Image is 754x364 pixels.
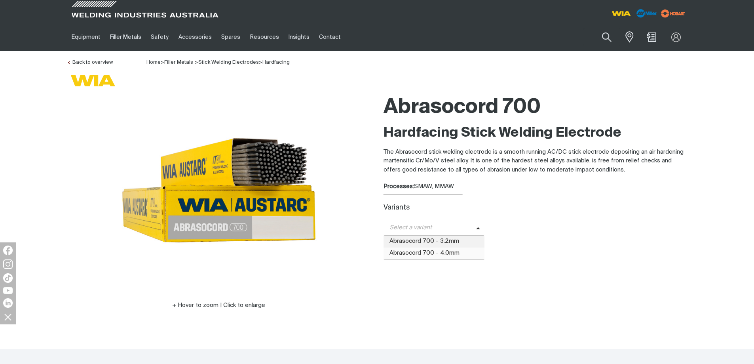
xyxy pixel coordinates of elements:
[384,183,414,189] strong: Processes:
[3,287,13,294] img: YouTube
[67,23,532,51] nav: Main
[384,148,688,175] p: The Abrasocord stick welding electrode is a smooth running AC/DC stick electrode depositing an ai...
[384,248,485,259] span: Abrasocord 700 - 4.0mm
[164,60,193,65] a: Filler Metals
[3,259,13,269] img: Instagram
[1,310,15,324] img: hide socials
[659,8,688,19] img: miller
[245,23,283,51] a: Resources
[3,246,13,255] img: Facebook
[384,124,688,142] h2: Hardfacing Stick Welding Electrode
[384,236,485,248] span: Abrasocord 700 - 3.2mm
[146,60,161,65] span: Home
[146,23,173,51] a: Safety
[583,28,620,46] input: Product name or item number...
[146,59,161,65] a: Home
[67,23,105,51] a: Equipment
[167,301,270,310] button: Hover to zoom | Click to enlarge
[384,223,476,233] span: Select a variant
[174,23,217,51] a: Accessories
[384,204,410,211] label: Variants
[3,298,13,308] img: LinkedIn
[284,23,314,51] a: Insights
[120,91,318,289] img: Abrasocord 700
[3,273,13,283] img: TikTok
[161,60,164,65] span: >
[645,32,658,42] a: Shopping cart (0 product(s))
[105,23,146,51] a: Filler Metals
[259,60,262,65] span: >
[314,23,346,51] a: Contact
[67,60,113,65] a: Back to overview
[262,60,290,65] a: Hardfacing
[384,95,688,120] h1: Abrasocord 700
[593,28,620,46] button: Search products
[195,60,198,65] span: >
[217,23,245,51] a: Spares
[384,182,688,191] div: SMAW, MMAW
[198,60,259,65] a: Stick Welding Electrodes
